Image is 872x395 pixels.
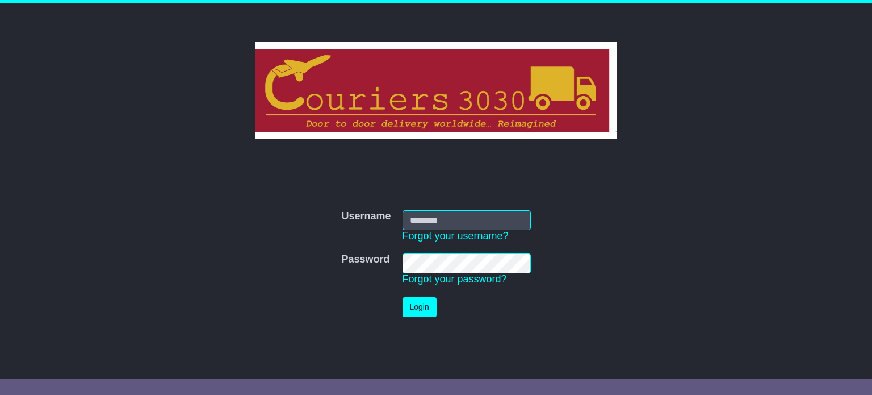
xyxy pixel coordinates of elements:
[403,297,437,317] button: Login
[403,273,507,285] a: Forgot your password?
[341,253,389,266] label: Password
[341,210,391,223] label: Username
[403,230,509,242] a: Forgot your username?
[255,42,618,139] img: Couriers 3030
